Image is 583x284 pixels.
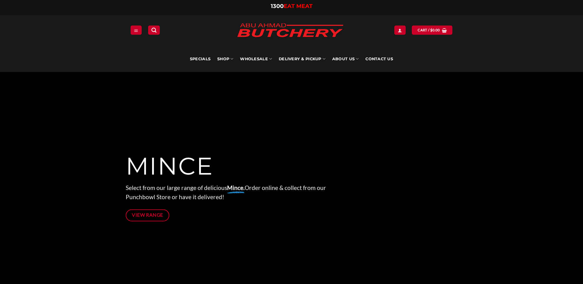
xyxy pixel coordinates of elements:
span: 1300 [271,3,284,10]
span: Cart / [418,27,440,33]
bdi: 0.00 [430,28,440,32]
span: Select from our large range of delicious Order online & collect from our Punchbowl Store or have ... [126,184,326,201]
a: SHOP [217,46,233,72]
a: Menu [131,26,142,34]
span: $ [430,27,432,33]
span: View Range [132,211,163,219]
a: 1300EAT MEAT [271,3,313,10]
a: Delivery & Pickup [279,46,325,72]
a: View cart [412,26,452,34]
span: MINCE [126,152,213,181]
span: EAT MEAT [284,3,313,10]
strong: Mince. [227,184,245,191]
a: Contact Us [365,46,393,72]
a: Specials [190,46,211,72]
a: View Range [126,209,170,221]
a: Search [148,26,160,34]
img: Abu Ahmad Butchery [232,19,349,42]
a: About Us [332,46,359,72]
a: Login [394,26,405,34]
a: Wholesale [240,46,272,72]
